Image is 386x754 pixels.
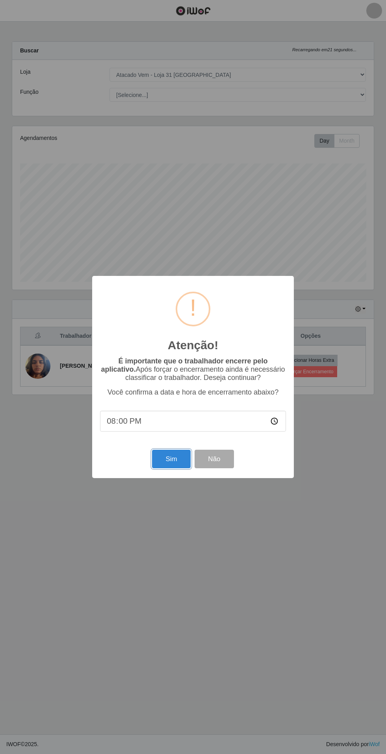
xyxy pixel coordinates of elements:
button: Não [195,450,234,468]
b: É importante que o trabalhador encerre pelo aplicativo. [101,357,267,373]
p: Após forçar o encerramento ainda é necessário classificar o trabalhador. Deseja continuar? [100,357,286,382]
h2: Atenção! [168,338,218,352]
p: Você confirma a data e hora de encerramento abaixo? [100,388,286,397]
button: Sim [152,450,190,468]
